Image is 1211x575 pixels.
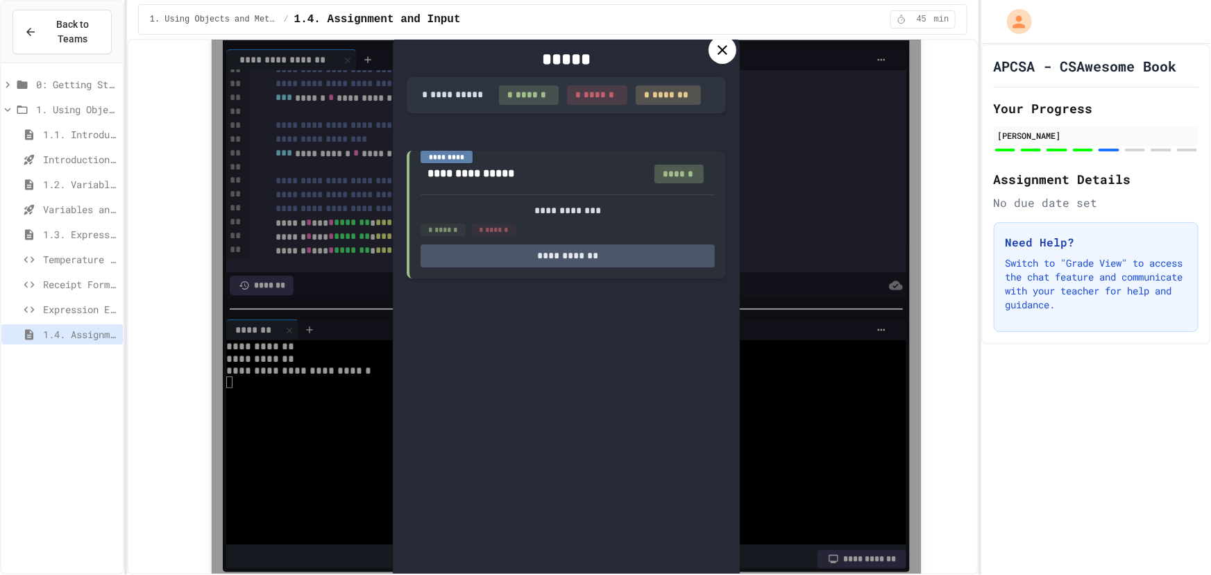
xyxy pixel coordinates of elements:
span: / [283,14,288,25]
span: Back to Teams [45,17,100,47]
button: Back to Teams [12,10,112,54]
span: Introduction to Algorithms, Programming, and Compilers [43,152,117,167]
span: 0: Getting Started [36,77,117,92]
span: Variables and Data Types - Quiz [43,202,117,217]
span: 1.3. Expressions and Output [New] [43,227,117,242]
span: Temperature Display Fix [43,252,117,267]
span: 1. Using Objects and Methods [36,102,117,117]
span: 1. Using Objects and Methods [150,14,278,25]
h2: Your Progress [994,99,1199,118]
h2: Assignment Details [994,169,1199,189]
div: [PERSON_NAME] [998,129,1194,142]
span: 45 [911,14,933,25]
p: Switch to "Grade View" to access the chat feature and communicate with your teacher for help and ... [1006,256,1187,312]
span: 1.2. Variables and Data Types [43,177,117,192]
h1: APCSA - CSAwesome Book [994,56,1177,76]
span: Receipt Formatter [43,277,117,292]
span: 1.4. Assignment and Input [294,11,461,28]
h3: Need Help? [1006,234,1187,251]
span: 1.4. Assignment and Input [43,327,117,342]
span: 1.1. Introduction to Algorithms, Programming, and Compilers [43,127,117,142]
span: Expression Evaluator Fix [43,302,117,317]
div: No due date set [994,194,1199,211]
div: My Account [992,6,1035,37]
span: min [934,14,949,25]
